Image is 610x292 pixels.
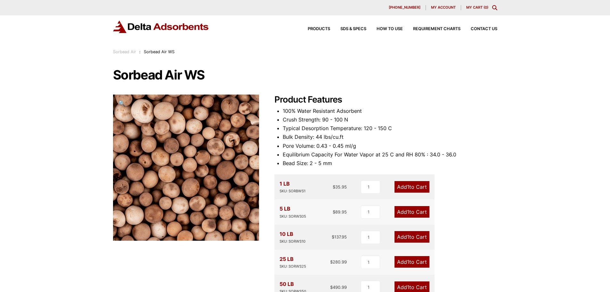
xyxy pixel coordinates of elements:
span: 0 [485,5,487,10]
a: [PHONE_NUMBER] [384,5,426,10]
a: Sorbead Air [113,49,136,54]
bdi: 137.95 [332,234,347,239]
div: 25 LB [280,255,306,270]
h1: Sorbead Air WS [113,68,497,82]
span: [PHONE_NUMBER] [389,6,420,9]
span: 1 [407,284,409,290]
a: Add1to Cart [394,206,429,218]
span: How to Use [377,27,403,31]
div: 5 LB [280,204,306,219]
a: My Cart (0) [466,5,488,10]
span: 1 [407,209,409,215]
div: SKU: SORWS05 [280,213,306,220]
span: : [139,49,141,54]
li: Typical Desorption Temperature: 120 - 150 C [283,124,497,133]
span: $ [332,234,334,239]
a: Add1to Cart [394,256,429,268]
bdi: 35.95 [333,184,347,189]
li: Bead Size: 2 - 5 mm [283,159,497,168]
span: $ [333,184,335,189]
bdi: 280.99 [330,259,347,264]
a: How to Use [366,27,403,31]
span: 1 [407,259,409,265]
a: My account [426,5,461,10]
a: SDS & SPECS [330,27,366,31]
span: Contact Us [471,27,497,31]
span: Requirement Charts [413,27,460,31]
span: $ [333,209,335,214]
li: Pore Volume: 0.43 - 0.45 ml/g [283,142,497,150]
div: SKU: SORWS10 [280,238,305,245]
span: $ [330,259,333,264]
a: View full-screen image gallery [113,95,131,112]
a: Add1to Cart [394,181,429,193]
div: SKU: SORBWS1 [280,188,305,194]
span: 🔍 [118,100,126,107]
div: 1 LB [280,179,305,194]
div: SKU: SORWS25 [280,263,306,270]
li: Crush Strength: 90 - 100 N [283,115,497,124]
span: $ [330,285,333,290]
span: Products [308,27,330,31]
img: Delta Adsorbents [113,21,209,33]
span: Sorbead Air WS [144,49,175,54]
bdi: 490.99 [330,285,347,290]
bdi: 89.95 [333,209,347,214]
li: Equilibrium Capacity For Water Vapor at 25 C and RH 80% : 34.0 - 36.0 [283,150,497,159]
a: Contact Us [460,27,497,31]
span: SDS & SPECS [340,27,366,31]
span: My account [431,6,456,9]
a: Products [297,27,330,31]
li: 100% Water Resistant Adsorbent [283,107,497,115]
a: Requirement Charts [403,27,460,31]
li: Bulk Density: 44 lbs/cu.ft [283,133,497,141]
span: 1 [407,184,409,190]
h2: Product Features [274,95,497,105]
span: 1 [407,234,409,240]
div: 10 LB [280,230,305,245]
a: Add1to Cart [394,231,429,243]
div: Toggle Modal Content [492,5,497,10]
